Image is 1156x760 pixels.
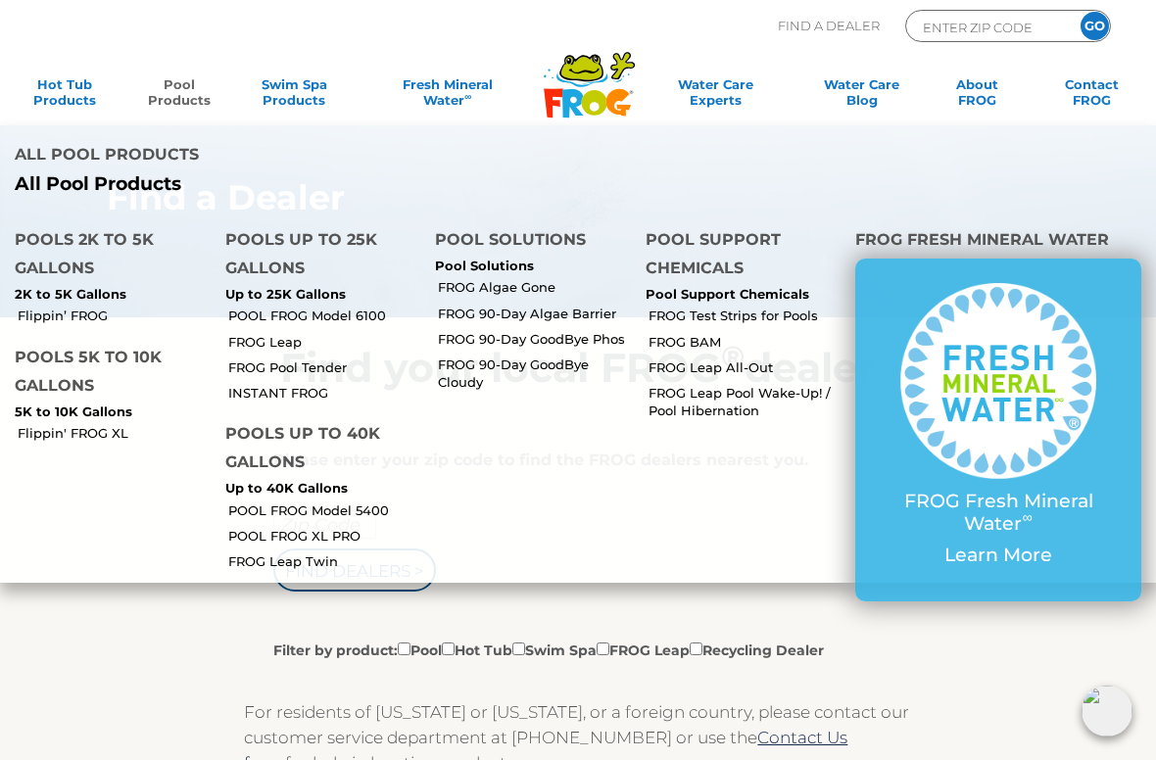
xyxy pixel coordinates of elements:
h4: FROG Fresh Mineral Water [855,225,1141,259]
a: FROG Test Strips for Pools [649,307,842,324]
a: POOL FROG Model 6100 [228,307,421,324]
input: Zip Code Form [921,16,1053,38]
p: FROG Fresh Mineral Water [888,491,1109,536]
h4: Pools up to 40K Gallons [225,419,407,481]
p: Learn More [888,545,1109,567]
a: Flippin' FROG XL [18,424,211,442]
a: POOL FROG Model 5400 [228,501,421,519]
input: Filter by product:PoolHot TubSwim SpaFROG LeapRecycling Dealer [398,642,410,655]
img: openIcon [1082,686,1132,736]
h4: Pool Solutions [435,225,616,259]
a: FROG 90-Day Algae Barrier [438,305,631,322]
h4: Pools up to 25K Gallons [225,225,407,287]
sup: ∞ [1022,508,1032,526]
a: Swim SpaProducts [250,76,339,116]
a: Flippin’ FROG [18,307,211,324]
a: Water CareExperts [640,76,792,116]
h4: Pools 5K to 10K Gallons [15,343,196,404]
p: 5K to 10K Gallons [15,404,196,420]
a: FROG Leap All-Out [649,358,842,376]
a: AboutFROG [933,76,1022,116]
h4: All Pool Products [15,140,563,173]
a: FROG BAM [649,333,842,351]
a: ContactFROG [1047,76,1136,116]
h4: Pools 2K to 5K Gallons [15,225,196,287]
h4: Pool Support Chemicals [646,225,827,287]
a: FROG Leap Pool Wake-Up! / Pool Hibernation [649,384,842,419]
a: Water CareBlog [817,76,906,116]
input: Filter by product:PoolHot TubSwim SpaFROG LeapRecycling Dealer [512,642,525,655]
a: FROG Algae Gone [438,278,631,296]
p: Pool Support Chemicals [646,287,827,303]
a: FROG 90-Day GoodBye Phos [438,330,631,348]
input: GO [1081,12,1109,40]
a: POOL FROG XL PRO [228,527,421,545]
p: Up to 25K Gallons [225,287,407,303]
a: FROG Leap Twin [228,552,421,570]
input: Filter by product:PoolHot TubSwim SpaFROG LeapRecycling Dealer [597,642,609,655]
a: FROG 90-Day GoodBye Cloudy [438,356,631,391]
a: PoolProducts [134,76,223,116]
sup: ∞ [464,91,471,102]
a: FROG Pool Tender [228,358,421,376]
a: FROG Fresh Mineral Water∞ Learn More [888,283,1109,577]
p: 2K to 5K Gallons [15,287,196,303]
a: FROG Leap [228,333,421,351]
a: Hot TubProducts [20,76,109,116]
a: Pool Solutions [435,258,534,273]
a: All Pool Products [15,173,563,196]
a: INSTANT FROG [228,384,421,402]
a: Fresh MineralWater∞ [364,76,531,116]
input: Filter by product:PoolHot TubSwim SpaFROG LeapRecycling Dealer [442,642,455,655]
p: Find A Dealer [778,10,880,42]
input: Filter by product:PoolHot TubSwim SpaFROG LeapRecycling Dealer [690,642,702,655]
label: Filter by product: Pool Hot Tub Swim Spa FROG Leap Recycling Dealer [273,639,824,660]
p: Up to 40K Gallons [225,481,407,497]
